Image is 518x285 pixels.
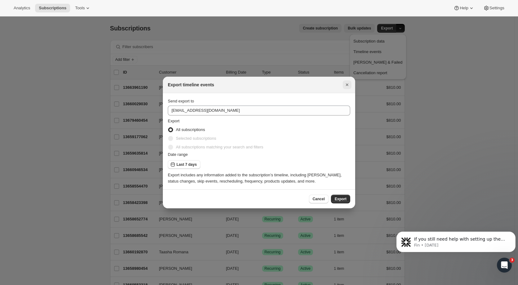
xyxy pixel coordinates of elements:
button: Export [331,195,350,203]
button: Analytics [10,4,34,12]
span: 3 [510,258,515,263]
span: All subscriptions [176,127,205,132]
span: Export [335,197,346,201]
span: Tools [75,6,85,11]
iframe: Intercom live chat [497,258,512,273]
div: Date range [168,152,350,158]
button: Subscriptions [35,4,70,12]
button: Last 7 days [168,160,200,169]
iframe: Intercom notifications message [394,219,518,268]
h2: Export timeline events [168,82,214,88]
span: Settings [489,6,504,11]
span: Help [460,6,468,11]
span: Analytics [14,6,30,11]
div: Export includes any information added to the subscription’s timeline, including [PERSON_NAME], st... [168,172,350,184]
span: Selected subscriptions [176,136,216,141]
button: Help [450,4,478,12]
span: Cancel [313,197,325,201]
span: All subscriptions matching your search and filters [176,145,263,149]
span: Last 7 days [176,162,197,167]
span: Send export to [168,99,194,103]
button: Tools [71,4,95,12]
button: Cancel [309,195,328,203]
button: Close [343,80,351,89]
span: Export [168,119,180,123]
span: Subscriptions [39,6,66,11]
button: Settings [480,4,508,12]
